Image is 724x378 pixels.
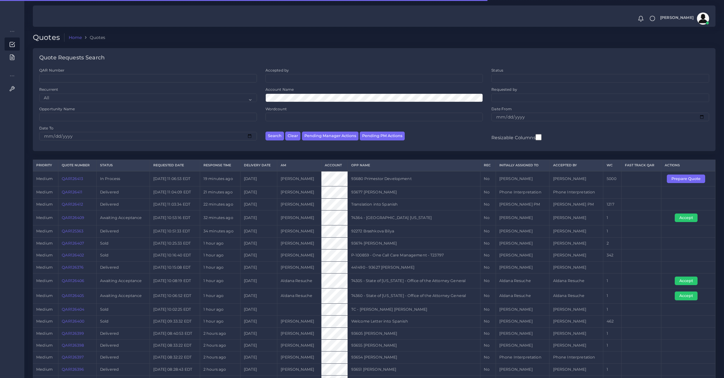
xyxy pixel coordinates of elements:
a: QAR126396 [62,367,84,372]
a: QAR126398 [62,343,84,348]
td: No [480,186,496,198]
label: Opportunity Name [39,106,75,111]
td: [DATE] [240,210,277,225]
th: Accepted by [549,160,603,171]
a: QAR126407 [62,241,84,246]
td: [DATE] [240,352,277,363]
td: [PERSON_NAME] [277,327,321,339]
td: [DATE] 08:33:22 EDT [150,339,200,351]
button: Pending PM Actions [360,132,405,140]
td: In Process [96,171,150,186]
td: 2 hours ago [200,352,240,363]
td: [PERSON_NAME] [549,237,603,249]
span: medium [36,241,53,246]
td: 1 hour ago [200,288,240,303]
td: [PERSON_NAME] [277,210,321,225]
td: No [480,274,496,288]
td: No [480,352,496,363]
td: 1 hour ago [200,274,240,288]
td: 22 minutes ago [200,198,240,210]
th: Requested Date [150,160,200,171]
td: 34 minutes ago [200,225,240,237]
td: No [480,261,496,273]
td: 342 [603,249,622,261]
a: Accept [675,215,702,220]
a: QAR126406 [62,278,84,283]
td: [DATE] [240,316,277,327]
td: 1 [603,339,622,351]
td: 1 hour ago [200,261,240,273]
td: 93655 [PERSON_NAME] [348,339,480,351]
td: Delivered [96,198,150,210]
a: QAR126413 [62,176,83,181]
td: [PERSON_NAME] [549,316,603,327]
td: 32 minutes ago [200,210,240,225]
td: No [480,316,496,327]
td: [DATE] 10:15:08 EDT [150,261,200,273]
button: Prepare Quote [667,175,705,183]
h2: Quotes [33,33,64,42]
td: 93677 [PERSON_NAME] [348,186,480,198]
td: [PERSON_NAME] [496,303,549,315]
td: No [480,198,496,210]
td: [PERSON_NAME] [496,261,549,273]
td: [PERSON_NAME] [277,225,321,237]
td: [PERSON_NAME] [549,363,603,375]
td: [DATE] [240,171,277,186]
td: 93605 [PERSON_NAME] [348,327,480,339]
td: No [480,363,496,375]
td: [DATE] [240,198,277,210]
td: [PERSON_NAME] [549,225,603,237]
a: QAR126397 [62,355,84,359]
td: Phone Interpretation [549,186,603,198]
td: [PERSON_NAME] [496,316,549,327]
td: Aldana Resuche [549,274,603,288]
th: Delivery Date [240,160,277,171]
td: [DATE] [240,303,277,315]
button: Clear [285,132,300,140]
th: Fast Track QAR [621,160,661,171]
img: avatar [697,12,709,25]
label: Requested by [491,87,517,92]
td: [DATE] 10:06:52 EDT [150,288,200,303]
span: medium [36,229,53,233]
td: [PERSON_NAME] [549,339,603,351]
td: Awaiting Acceptance [96,274,150,288]
td: P-100859 - One Call Care Management - T23797 [348,249,480,261]
td: [PERSON_NAME] [277,198,321,210]
td: Delivered [96,261,150,273]
li: Quotes [82,34,105,41]
span: medium [36,202,53,207]
td: 93680 Primestor Development [348,171,480,186]
td: Awaiting Acceptance [96,288,150,303]
span: medium [36,293,53,298]
span: medium [36,253,53,257]
td: Delivered [96,186,150,198]
label: Recurrent [39,87,58,92]
th: Response Time [200,160,240,171]
td: [DATE] 10:51:33 EDT [150,225,200,237]
td: [DATE] [240,327,277,339]
td: [DATE] 08:32:22 EDT [150,352,200,363]
td: [PERSON_NAME] [496,225,549,237]
td: [DATE] 11:03:34 EDT [150,198,200,210]
td: Delivered [96,352,150,363]
td: 1 [603,363,622,375]
h4: Quote Requests Search [39,55,105,61]
th: Quote Number [58,160,97,171]
span: medium [36,355,53,359]
td: [PERSON_NAME] [277,339,321,351]
td: Phone Interpretation [549,352,603,363]
th: WC [603,160,622,171]
td: 2 hours ago [200,339,240,351]
td: 93654 [PERSON_NAME] [348,352,480,363]
td: 21 minutes ago [200,186,240,198]
a: QAR126411 [62,190,82,194]
span: medium [36,215,53,220]
td: [PERSON_NAME] [549,261,603,273]
td: [PERSON_NAME] [496,339,549,351]
td: [PERSON_NAME] [496,171,549,186]
a: QAR126404 [62,307,84,312]
td: 2 hours ago [200,327,240,339]
label: Date To [39,125,54,131]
